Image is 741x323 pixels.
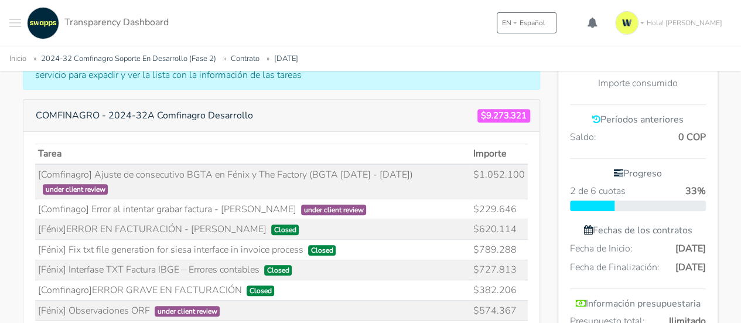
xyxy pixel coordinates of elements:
[570,242,633,256] span: Fecha de Inicio:
[678,130,706,144] span: 0 COP
[271,225,299,235] span: Closed
[35,300,470,321] td: [Fénix] Observaciones ORF
[9,7,21,39] button: Toggle navigation menu
[615,11,638,35] img: isotipo-3-3e143c57.png
[247,285,275,296] span: Closed
[231,53,259,64] a: Contrato
[308,245,336,256] span: Closed
[470,280,528,301] td: $382.206
[64,16,169,29] span: Transparency Dashboard
[570,260,660,274] span: Fecha de Finalización:
[24,7,169,39] a: Transparency Dashboard
[35,199,470,219] td: [Comfinago] Error al intentar grabar factura - [PERSON_NAME]
[477,109,530,123] span: $9.273.321
[675,242,706,256] span: [DATE]
[155,306,220,317] span: under client review
[570,225,706,236] h6: Fechas de los contratos
[35,144,470,164] th: Tarea
[9,53,26,64] a: Inicio
[274,53,298,64] a: [DATE]
[470,199,528,219] td: $229.646
[28,104,261,127] button: COMFINAGRO - 2024-32A Comfinagro Desarrollo
[35,280,470,301] td: [Comfinagro]ERROR GRAVE EN FACTURACIÓN
[675,260,706,274] span: [DATE]
[570,76,706,90] div: Importe consumido
[610,6,732,39] a: Hola! [PERSON_NAME]
[497,12,556,33] button: ENEspañol
[570,298,706,310] h6: Información presupuestaria
[470,260,528,280] td: $727.813
[35,219,470,240] td: [Fénix]ERROR EN FACTURACIÓN - [PERSON_NAME]
[43,184,108,195] span: under client review
[470,164,528,199] td: $1.052.100
[27,7,59,39] img: swapps-linkedin-v2.jpg
[520,18,545,28] span: Español
[301,205,367,215] span: under client review
[41,53,216,64] a: 2024-32 Comfinagro Soporte En Desarrollo (Fase 2)
[570,184,626,198] span: 2 de 6 cuotas
[570,114,706,125] h6: Períodos anteriores
[570,130,596,144] span: Saldo:
[647,18,722,28] span: Hola! [PERSON_NAME]
[470,239,528,260] td: $789.288
[35,164,470,199] td: [Comfinagro] Ajuste de consecutivo BGTA en Fénix y The Factory (BGTA [DATE] - [DATE])
[35,239,470,260] td: [Fénix] Fix txt file generation for siesa interface in invoice process
[470,219,528,240] td: $620.114
[470,300,528,321] td: $574.367
[35,260,470,280] td: [Fénix] Interfase TXT Factura IBGE – Errores contables
[685,184,706,198] span: 33%
[470,144,528,164] th: Importe
[264,265,292,276] span: Closed
[570,168,706,179] h6: Progreso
